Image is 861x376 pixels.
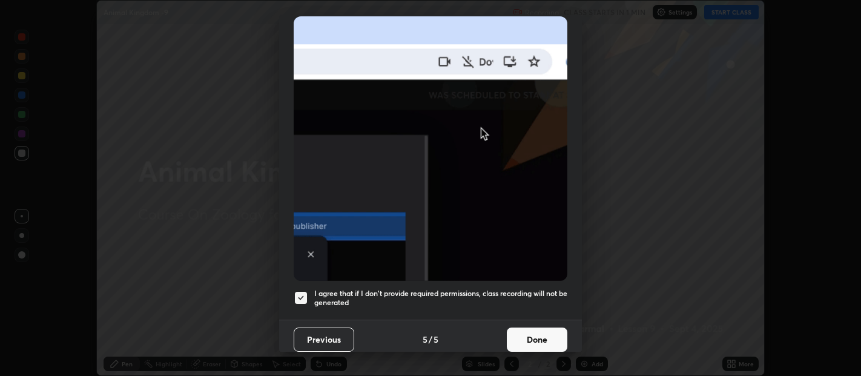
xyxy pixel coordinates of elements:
[429,333,432,346] h4: /
[314,289,567,308] h5: I agree that if I don't provide required permissions, class recording will not be generated
[434,333,438,346] h4: 5
[294,328,354,352] button: Previous
[294,16,567,281] img: downloads-permission-blocked.gif
[423,333,427,346] h4: 5
[507,328,567,352] button: Done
